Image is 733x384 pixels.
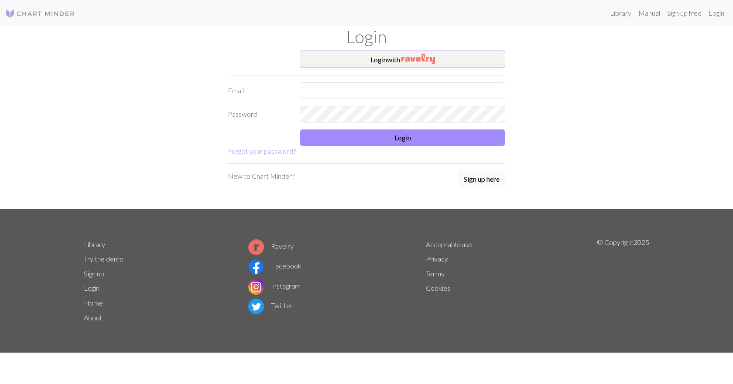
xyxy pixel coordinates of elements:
a: Library [84,240,105,248]
a: Twitter [248,301,293,309]
img: Instagram logo [248,279,264,295]
img: Facebook logo [248,259,264,275]
a: Sign up [84,269,104,278]
a: Login [705,4,728,22]
a: Sign up free [664,4,705,22]
img: Ravelry [401,54,435,64]
label: Email [223,82,295,99]
p: © Copyright 2025 [597,237,649,325]
label: Password [223,106,295,122]
img: Ravelry logo [248,239,264,255]
h1: Login [79,26,654,47]
a: Ravelry [248,242,294,250]
img: Twitter logo [248,299,264,314]
a: Try the demo [84,255,123,263]
a: Instagram [248,282,301,290]
a: Login [84,284,99,292]
a: Facebook [248,262,301,270]
button: Login [300,129,505,146]
a: Home [84,299,103,307]
a: Manual [635,4,664,22]
button: Loginwith [300,51,505,68]
a: About [84,313,102,322]
a: Forgot your password? [228,147,296,155]
button: Sign up here [458,171,505,187]
a: Terms [426,269,444,278]
a: Cookies [426,284,450,292]
a: Privacy [426,255,448,263]
a: Library [606,4,635,22]
a: Acceptable use [426,240,472,248]
img: Logo [5,8,75,19]
p: New to Chart Minder? [228,171,295,181]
